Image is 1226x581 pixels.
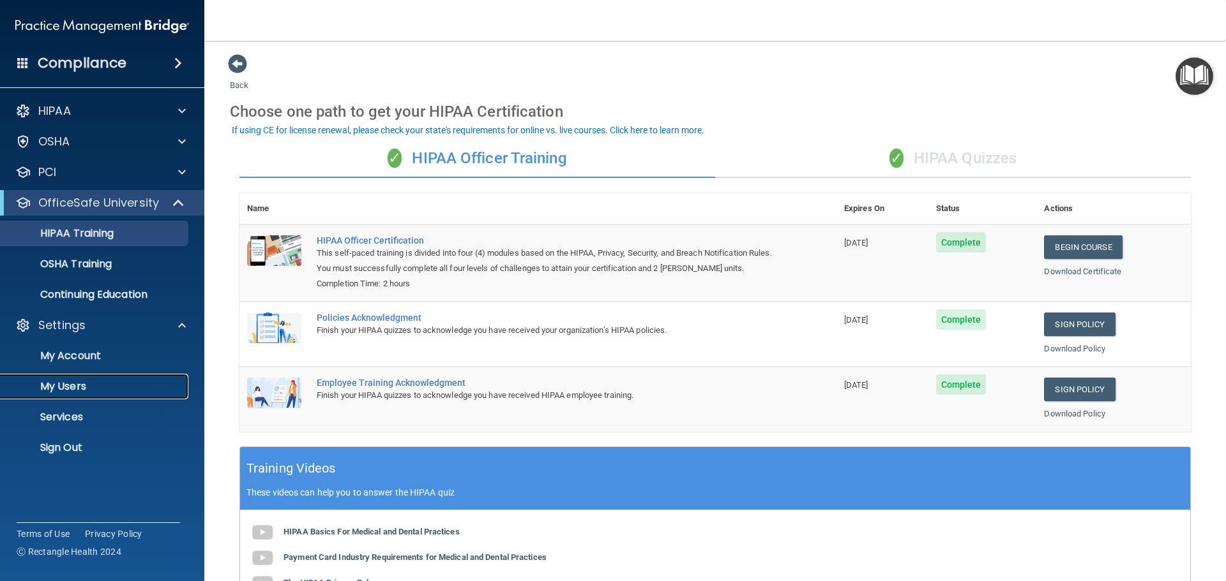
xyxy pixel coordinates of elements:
[715,140,1191,178] div: HIPAA Quizzes
[8,288,183,301] p: Continuing Education
[284,552,547,562] b: Payment Card Industry Requirements for Medical and Dental Practices
[317,388,773,403] div: Finish your HIPAA quizzes to acknowledge you have received HIPAA employee training.
[8,258,112,270] p: OSHA Training
[38,134,70,149] p: OSHA
[230,93,1200,130] div: Choose one path to get your HIPAA Certification
[317,378,773,388] div: Employee Training Acknowledgment
[17,545,121,558] span: Ⓒ Rectangle Health 2024
[317,235,773,246] a: HIPAA Officer Certification
[38,54,126,72] h4: Compliance
[889,149,904,168] span: ✓
[388,149,402,168] span: ✓
[15,165,186,180] a: PCI
[38,318,86,333] p: Settings
[38,165,56,180] p: PCI
[38,195,159,210] p: OfficeSafe University
[8,380,183,393] p: My Users
[1044,313,1115,336] a: Sign Policy
[936,374,987,395] span: Complete
[250,545,275,571] img: gray_youtube_icon.38fcd6cc.png
[246,487,1184,497] p: These videos can help you to answer the HIPAA quiz
[230,65,248,90] a: Back
[1044,235,1122,259] a: Begin Course
[239,140,715,178] div: HIPAA Officer Training
[317,323,773,338] div: Finish your HIPAA quizzes to acknowledge you have received your organization’s HIPAA policies.
[85,527,142,540] a: Privacy Policy
[232,126,704,135] div: If using CE for license renewal, please check your state's requirements for online vs. live cours...
[317,276,773,291] div: Completion Time: 2 hours
[38,103,71,119] p: HIPAA
[1044,378,1115,401] a: Sign Policy
[8,441,183,454] p: Sign Out
[1005,490,1211,541] iframe: Drift Widget Chat Controller
[1044,409,1105,418] a: Download Policy
[317,246,773,276] div: This self-paced training is divided into four (4) modules based on the HIPAA, Privacy, Security, ...
[844,380,868,390] span: [DATE]
[844,238,868,247] span: [DATE]
[15,318,186,333] a: Settings
[250,520,275,545] img: gray_youtube_icon.38fcd6cc.png
[15,134,186,149] a: OSHA
[8,227,114,240] p: HIPAA Training
[17,527,70,540] a: Terms of Use
[317,313,773,323] div: Policies Acknowledgment
[15,103,186,119] a: HIPAA
[1036,193,1191,224] th: Actions
[239,193,309,224] th: Name
[284,527,460,536] b: HIPAA Basics For Medical and Dental Practices
[15,195,185,210] a: OfficeSafe University
[1176,57,1213,95] button: Open Resource Center
[15,13,189,39] img: PMB logo
[928,193,1037,224] th: Status
[844,315,868,325] span: [DATE]
[836,193,928,224] th: Expires On
[8,349,183,362] p: My Account
[8,411,183,423] p: Services
[936,309,987,330] span: Complete
[1044,267,1121,276] a: Download Certificate
[936,232,987,253] span: Complete
[246,457,336,480] h5: Training Videos
[1044,344,1105,353] a: Download Policy
[230,124,706,136] button: If using CE for license renewal, please check your state's requirements for online vs. live cours...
